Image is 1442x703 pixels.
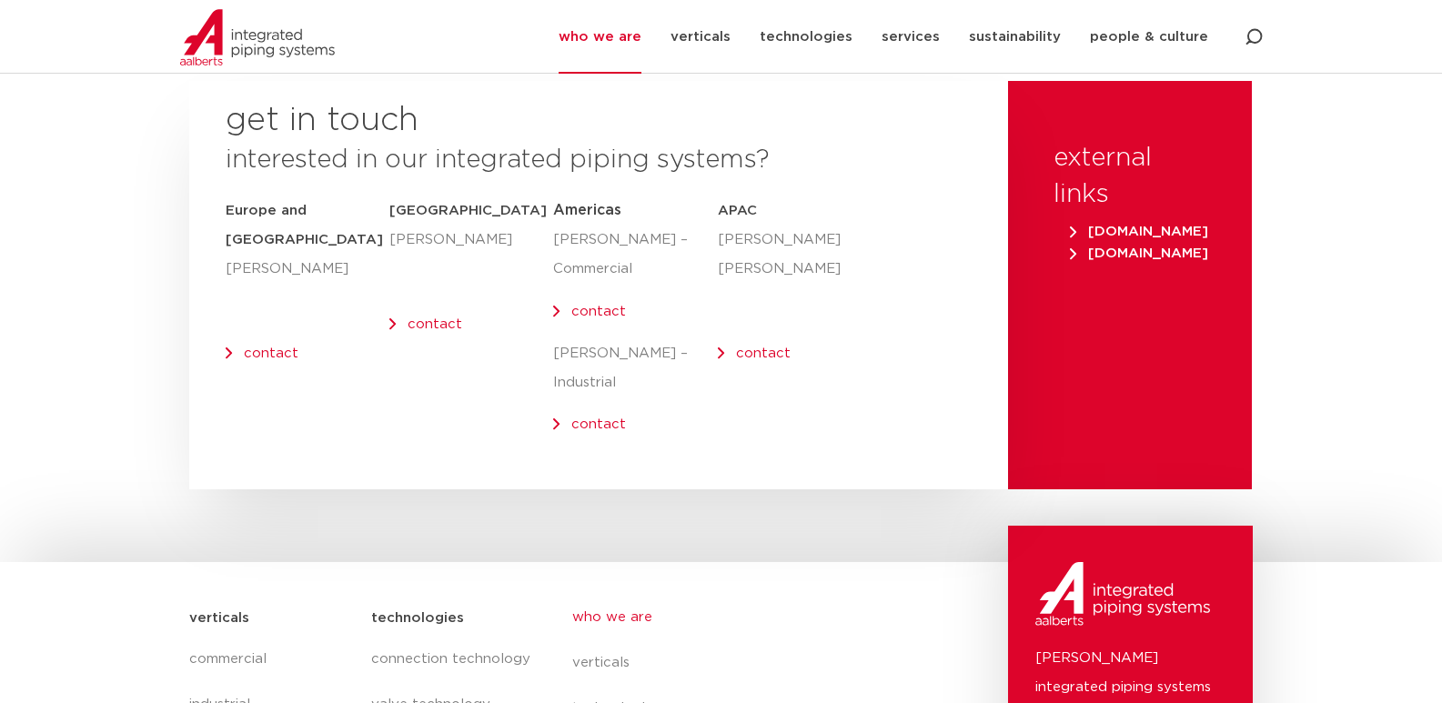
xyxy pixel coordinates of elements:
h3: interested in our integrated piping systems? [226,142,972,178]
a: commercial [189,637,354,682]
a: [DOMAIN_NAME] [1063,225,1215,238]
span: [DOMAIN_NAME] [1070,225,1208,238]
h5: verticals [189,604,249,633]
p: [PERSON_NAME] [389,226,553,255]
span: [DOMAIN_NAME] [1070,246,1208,260]
h5: technologies [371,604,464,633]
h3: external links [1054,140,1206,213]
h5: APAC [718,196,817,226]
a: contact [408,317,462,331]
p: [PERSON_NAME] [226,255,389,284]
p: [PERSON_NAME] – Industrial [553,339,717,397]
h5: [GEOGRAPHIC_DATA] [389,196,553,226]
p: [PERSON_NAME] – Commercial [553,226,717,284]
strong: Europe and [GEOGRAPHIC_DATA] [226,204,383,246]
a: contact [571,417,626,431]
a: verticals [572,640,905,686]
a: connection technology [371,637,535,682]
h2: get in touch [226,99,418,143]
span: Americas [553,203,621,217]
a: [DOMAIN_NAME] [1063,246,1215,260]
p: [PERSON_NAME] [PERSON_NAME] [718,226,817,284]
a: contact [244,346,298,360]
a: who we are [572,595,905,640]
a: contact [736,346,791,360]
a: contact [571,305,626,318]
